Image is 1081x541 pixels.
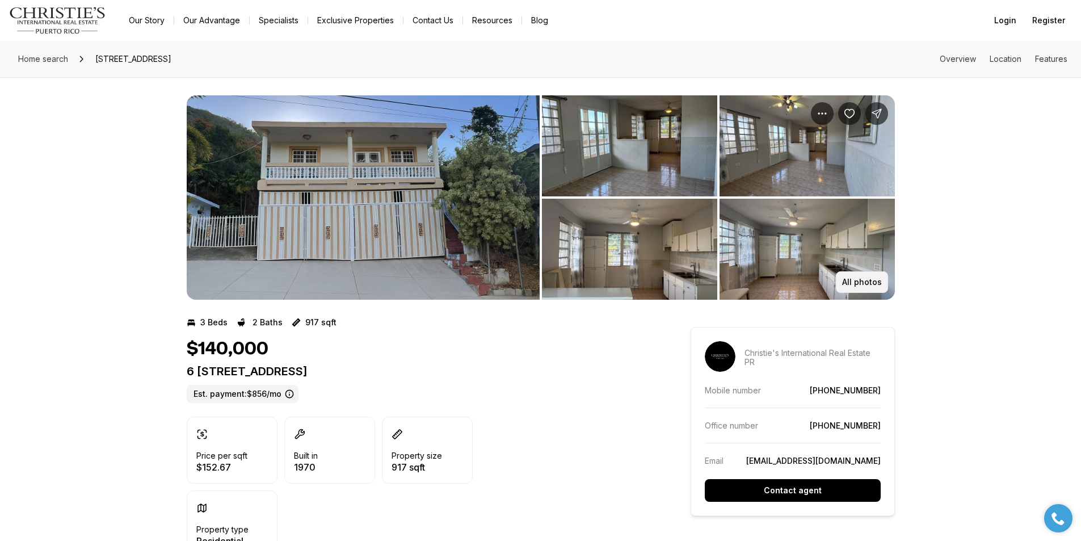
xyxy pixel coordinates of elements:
nav: Page section menu [940,54,1067,64]
p: Christie's International Real Estate PR [744,349,881,367]
button: View image gallery [542,199,717,300]
a: Resources [463,12,521,28]
label: Est. payment: $856/mo [187,385,298,403]
button: Property options [811,102,834,125]
a: Specialists [250,12,308,28]
p: All photos [842,278,882,287]
li: 2 of 8 [542,95,895,300]
button: Contact agent [705,479,881,502]
a: Our Advantage [174,12,249,28]
a: [EMAIL_ADDRESS][DOMAIN_NAME] [746,456,881,465]
h1: $140,000 [187,338,268,360]
p: Office number [705,421,758,430]
li: 1 of 8 [187,95,540,300]
p: Built in [294,451,318,460]
p: Property size [392,451,442,460]
a: Skip to: Overview [940,54,976,64]
button: View image gallery [187,95,540,300]
button: View image gallery [542,95,717,196]
p: 2 Baths [253,318,283,327]
button: View image gallery [720,199,895,300]
a: Skip to: Features [1035,54,1067,64]
button: Contact Us [403,12,462,28]
span: [STREET_ADDRESS] [91,50,176,68]
div: Listing Photos [187,95,895,300]
a: Skip to: Location [990,54,1021,64]
p: Mobile number [705,385,761,395]
span: Register [1032,16,1065,25]
a: Blog [522,12,557,28]
p: 917 sqft [305,318,337,327]
a: [PHONE_NUMBER] [810,385,881,395]
a: Our Story [120,12,174,28]
p: Contact agent [764,486,822,495]
p: 1970 [294,463,318,472]
p: $152.67 [196,463,247,472]
button: All photos [836,271,888,293]
img: logo [9,7,106,34]
button: Register [1025,9,1072,32]
span: Home search [18,54,68,64]
span: Login [994,16,1016,25]
p: Price per sqft [196,451,247,460]
a: Home search [14,50,73,68]
a: [PHONE_NUMBER] [810,421,881,430]
p: 917 sqft [392,463,442,472]
p: Email [705,456,724,465]
p: Property type [196,525,249,534]
button: Save Property: 6 PALMAS BAJAS #Lote 71 [838,102,861,125]
button: View image gallery [720,95,895,196]
p: 6 [STREET_ADDRESS] [187,364,650,378]
button: Share Property: 6 PALMAS BAJAS #Lote 71 [865,102,888,125]
p: 3 Beds [200,318,228,327]
button: Login [987,9,1023,32]
a: Exclusive Properties [308,12,403,28]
